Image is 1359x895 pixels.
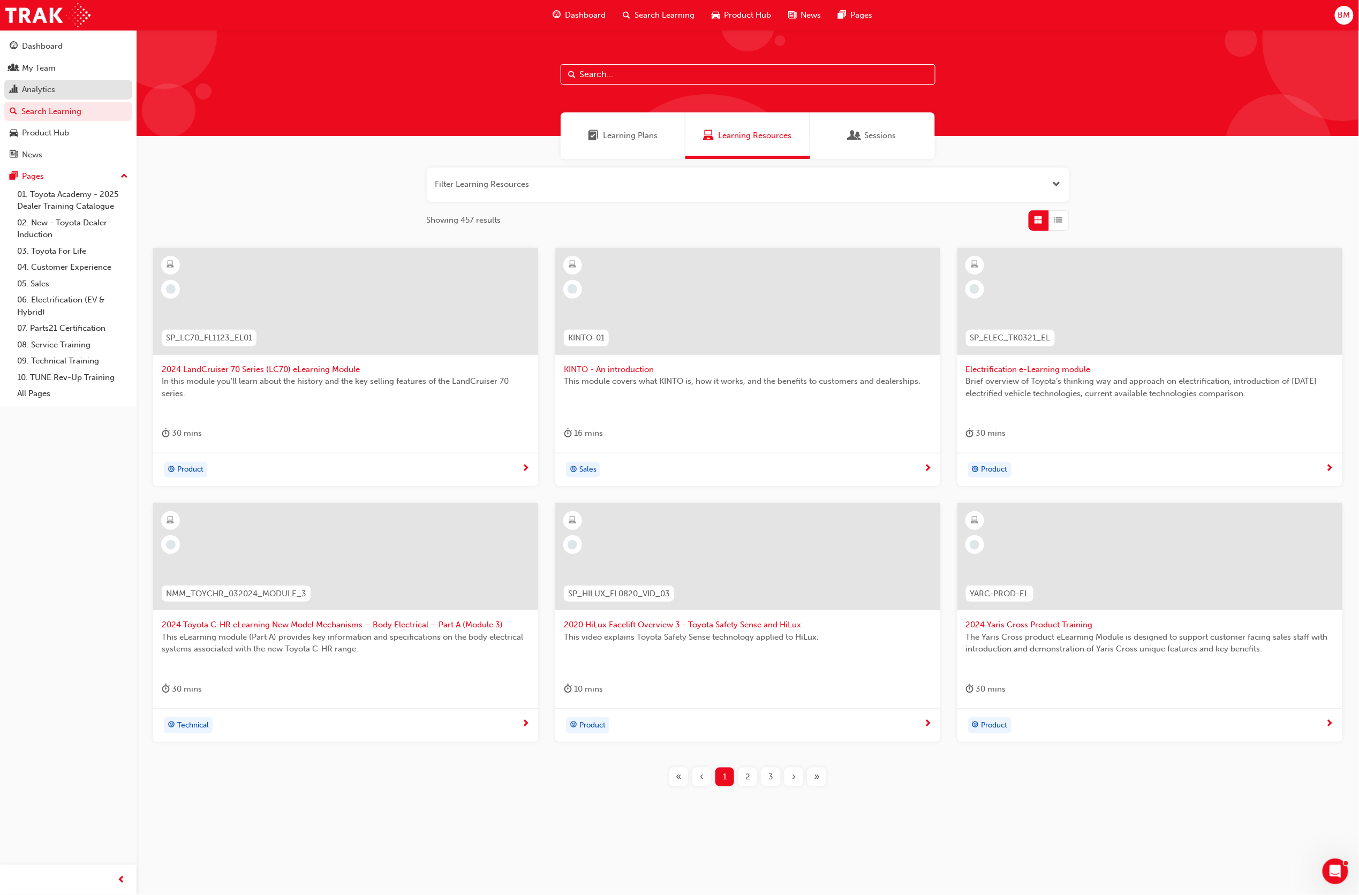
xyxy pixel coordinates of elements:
[623,9,631,22] span: search-icon
[166,588,306,600] span: NMM_TOYCHR_032024_MODULE_3
[13,276,132,292] a: 05. Sales
[1335,6,1354,25] button: BM
[685,112,810,159] a: Learning ResourcesLearning Resources
[168,718,175,732] span: target-icon
[966,619,1334,631] span: 2024 Yaris Cross Product Training
[568,588,670,600] span: SP_HILUX_FL0820_VID_03
[635,9,695,21] span: Search Learning
[966,427,974,440] span: duration-icon
[166,332,252,344] span: SP_LC70_FL1123_EL01
[167,514,175,528] span: learningResourceType_ELEARNING-icon
[22,62,56,74] div: My Team
[555,503,940,742] a: SP_HILUX_FL0820_VID_032020 HiLux Facelift Overview 3 - Toyota Safety Sense and HiLuxThis video ex...
[736,768,759,786] button: Page 2
[10,128,18,138] span: car-icon
[569,258,576,272] span: learningResourceType_ELEARNING-icon
[5,3,90,27] img: Trak
[120,170,128,184] span: up-icon
[162,427,170,440] span: duration-icon
[13,320,132,337] a: 07. Parts21 Certification
[1323,859,1348,884] iframe: Intercom live chat
[700,771,704,783] span: ‹
[4,36,132,56] a: Dashboard
[4,80,132,100] a: Analytics
[971,258,978,272] span: learningResourceType_ELEARNING-icon
[970,540,979,550] span: learningRecordVerb_NONE-icon
[162,363,530,376] span: 2024 LandCruiser 70 Series (LC70) eLearning Module
[13,353,132,369] a: 09. Technical Training
[768,771,773,783] span: 3
[569,69,576,81] span: Search
[759,768,782,786] button: Page 3
[13,186,132,215] a: 01. Toyota Academy - 2025 Dealer Training Catalogue
[522,464,530,474] span: next-icon
[22,170,44,183] div: Pages
[971,514,978,528] span: learningResourceType_ELEARNING-icon
[814,771,820,783] span: »
[792,771,796,783] span: ›
[805,768,828,786] button: Last page
[1035,214,1043,226] span: Grid
[10,150,18,160] span: news-icon
[167,258,175,272] span: learningResourceType_ELEARNING-icon
[10,42,18,51] span: guage-icon
[13,292,132,320] a: 06. Electrification (EV & Hybrid)
[966,375,1334,399] span: Brief overview of Toyota’s thinking way and approach on electrification, introduction of [DATE] e...
[849,130,860,142] span: Sessions
[810,112,935,159] a: SessionsSessions
[162,631,530,655] span: This eLearning module (Part A) provides key information and specifications on the body electrical...
[568,332,605,344] span: KINTO-01
[166,540,176,550] span: learningRecordVerb_NONE-icon
[745,771,750,783] span: 2
[13,243,132,260] a: 03. Toyota For Life
[1053,178,1061,191] span: Open the filter
[830,4,881,26] a: pages-iconPages
[564,427,603,440] div: 16 mins
[564,631,932,643] span: This video explains Toyota Safety Sense technology applied to HiLux.
[22,149,42,161] div: News
[555,248,940,487] a: KINTO-01KINTO - An introductionThis module covers what KINTO is, how it works, and the benefits t...
[564,427,572,440] span: duration-icon
[162,427,202,440] div: 30 mins
[522,719,530,729] span: next-icon
[553,9,561,22] span: guage-icon
[851,9,873,21] span: Pages
[13,369,132,386] a: 10. TUNE Rev-Up Training
[970,332,1051,344] span: SP_ELEC_TK0321_EL
[982,719,1008,732] span: Product
[568,284,577,294] span: learningRecordVerb_NONE-icon
[924,719,932,729] span: next-icon
[782,768,805,786] button: Next page
[924,464,932,474] span: next-icon
[966,682,974,696] span: duration-icon
[4,145,132,165] a: News
[957,503,1342,742] a: YARC-PROD-EL2024 Yaris Cross Product TrainingThe Yaris Cross product eLearning Module is designed...
[982,464,1008,476] span: Product
[570,463,577,477] span: target-icon
[704,130,714,142] span: Learning Resources
[22,127,69,139] div: Product Hub
[966,363,1334,376] span: Electrification e-Learning module
[561,112,685,159] a: Learning PlansLearning Plans
[4,58,132,78] a: My Team
[970,284,979,294] span: learningRecordVerb_NONE-icon
[570,718,577,732] span: target-icon
[162,619,530,631] span: 2024 Toyota C-HR eLearning New Model Mechanisms – Body Electrical – Part A (Module 3)
[1338,9,1350,21] span: BM
[569,514,576,528] span: learningResourceType_ELEARNING-icon
[723,771,727,783] span: 1
[10,172,18,181] span: pages-icon
[13,259,132,276] a: 04. Customer Experience
[966,682,1006,696] div: 30 mins
[588,130,599,142] span: Learning Plans
[864,130,896,142] span: Sessions
[719,130,792,142] span: Learning Resources
[4,123,132,143] a: Product Hub
[676,771,682,783] span: «
[712,9,720,22] span: car-icon
[568,540,577,550] span: learningRecordVerb_NONE-icon
[162,682,202,696] div: 30 mins
[839,9,847,22] span: pages-icon
[690,768,713,786] button: Previous page
[564,619,932,631] span: 2020 HiLux Facelift Overview 3 - Toyota Safety Sense and HiLux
